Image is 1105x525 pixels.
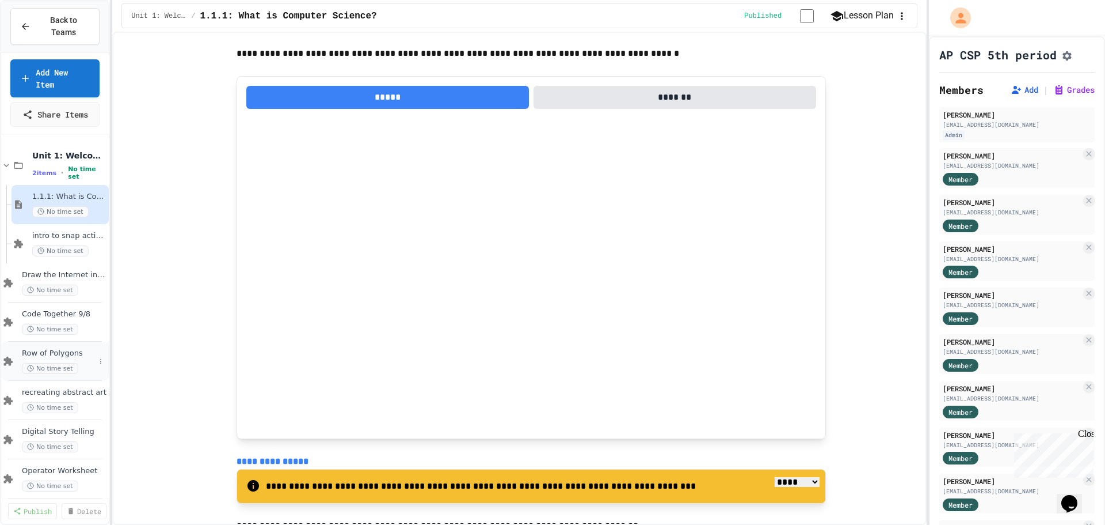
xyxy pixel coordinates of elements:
[943,197,1081,207] div: [PERSON_NAME]
[1009,429,1093,478] iframe: chat widget
[943,487,1081,496] div: [EMAIL_ADDRESS][DOMAIN_NAME]
[943,244,1081,254] div: [PERSON_NAME]
[22,349,95,358] span: Row of Polygons
[22,388,106,398] span: recreating abstract art
[830,9,894,23] button: Lesson Plan
[22,481,78,492] span: No time set
[61,168,63,177] span: •
[943,430,1081,440] div: [PERSON_NAME]
[10,8,100,45] button: Back to Teams
[10,102,100,127] a: Share Items
[948,407,973,417] span: Member
[943,208,1081,217] div: [EMAIL_ADDRESS][DOMAIN_NAME]
[948,500,973,510] span: Member
[32,169,56,177] span: 2 items
[1011,84,1038,96] button: Add
[948,221,973,231] span: Member
[5,5,79,73] div: Chat with us now!Close
[22,402,78,413] span: No time set
[943,290,1081,300] div: [PERSON_NAME]
[943,130,965,140] div: Admin
[1061,48,1073,62] button: Assignment Settings
[943,109,1091,120] div: [PERSON_NAME]
[10,59,100,97] a: Add New Item
[939,47,1057,63] h1: AP CSP 5th period
[32,206,89,217] span: No time set
[22,270,106,280] span: Draw the Internet in SNAP!
[948,174,973,184] span: Member
[948,453,973,463] span: Member
[37,14,90,39] span: Back to Teams
[948,267,973,277] span: Member
[22,427,106,437] span: Digital Story Telling
[200,9,376,23] span: 1.1.1: What is Computer Science?
[943,394,1081,403] div: [EMAIL_ADDRESS][DOMAIN_NAME]
[943,337,1081,347] div: [PERSON_NAME]
[32,245,89,256] span: No time set
[22,466,106,476] span: Operator Worksheet
[22,285,78,296] span: No time set
[943,120,1091,129] div: [EMAIL_ADDRESS][DOMAIN_NAME]
[32,231,106,241] span: intro to snap activity
[131,12,186,21] span: Unit 1: Welcome to Computer Science + binary numbers + text compression + intellectual property
[32,192,106,202] span: 1.1.1: What is Computer Science?
[938,5,974,31] div: My Account
[943,150,1081,161] div: [PERSON_NAME]
[939,82,984,98] h2: Members
[22,363,78,374] span: No time set
[22,324,78,335] span: No time set
[943,161,1081,170] div: [EMAIL_ADDRESS][DOMAIN_NAME]
[786,9,828,23] input: publish toggle
[1057,479,1093,513] iframe: chat widget
[948,360,973,371] span: Member
[943,476,1081,486] div: [PERSON_NAME]
[943,383,1081,394] div: [PERSON_NAME]
[95,356,106,367] button: More options
[32,150,106,161] span: Unit 1: Welcome to Computer Science + binary numbers + text compression + intellectual property
[744,12,782,21] span: Published
[22,309,106,319] span: Code Together 9/8
[943,301,1081,309] div: [EMAIL_ADDRESS][DOMAIN_NAME]
[191,12,195,21] span: /
[8,503,57,519] a: Publish
[1053,84,1095,96] button: Grades
[943,255,1081,263] div: [EMAIL_ADDRESS][DOMAIN_NAME]
[68,165,106,180] span: No time set
[943,348,1081,356] div: [EMAIL_ADDRESS][DOMAIN_NAME]
[948,314,973,324] span: Member
[943,441,1081,450] div: [EMAIL_ADDRESS][DOMAIN_NAME]
[62,503,106,519] a: Delete
[744,9,828,23] div: Content is published and visible to students
[22,441,78,452] span: No time set
[1043,83,1049,97] span: |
